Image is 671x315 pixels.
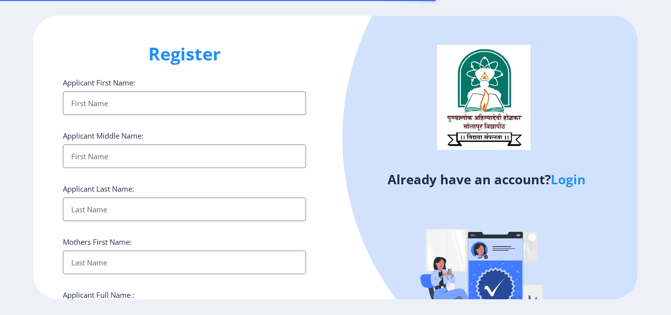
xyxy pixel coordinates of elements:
[63,198,306,221] input: Last Name
[551,171,586,188] a: Login
[63,42,306,66] h1: Register
[343,172,630,187] h4: Already have an account?
[63,184,134,194] label: Applicant Last Name:
[63,290,135,310] label: Applicant Full Name : (As on marksheet)
[63,251,306,274] input: Last Name
[63,237,132,247] label: Mothers First Name:
[63,144,306,168] input: First Name
[63,78,135,87] label: Applicant First Name:
[63,91,306,115] input: First Name
[63,131,143,141] label: Applicant Middle Name:
[437,45,531,150] img: logo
